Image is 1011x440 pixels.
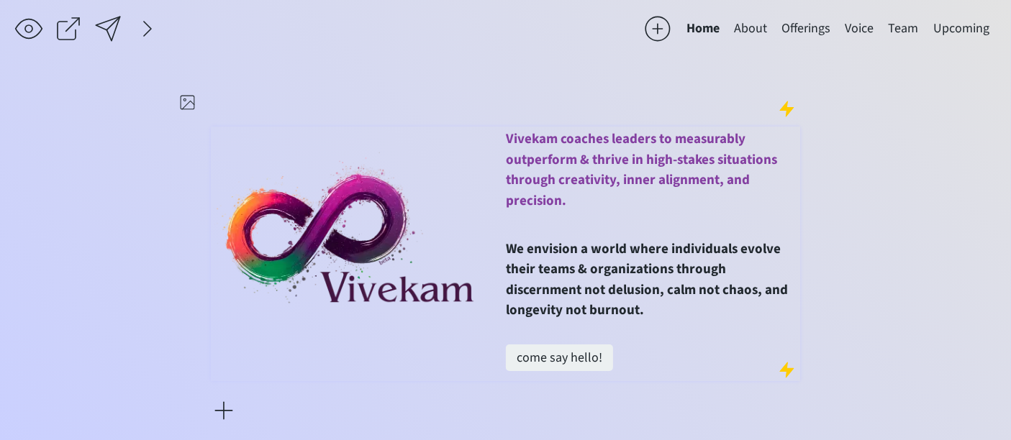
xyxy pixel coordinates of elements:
[838,14,881,43] button: Voice
[506,344,613,371] a: come say hello!
[679,14,727,43] button: Home
[214,148,506,354] img: Transparent%20background%204.webp
[727,14,774,43] button: About
[506,129,777,211] span: Vivekam coaches leaders to measurably outperform & thrive in high-stakes situations through creat...
[926,14,997,43] button: Upcoming
[506,239,788,321] span: We envision a world where individuals evolve their teams & organizations through discernment not ...
[881,14,926,43] button: Team
[774,14,838,43] button: Offerings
